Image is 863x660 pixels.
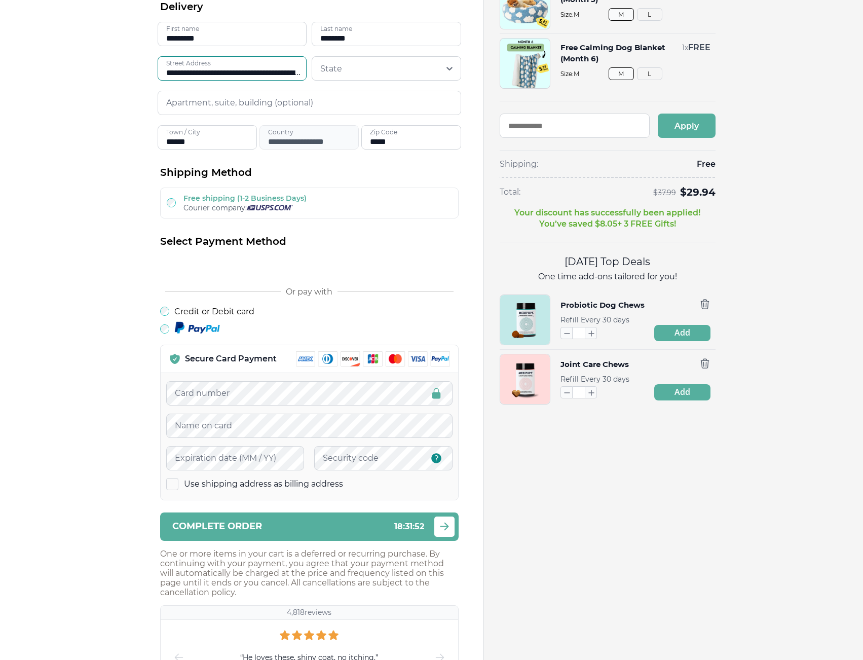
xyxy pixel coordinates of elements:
img: Probiotic Dog Chews [500,295,550,345]
span: 1 x [682,43,688,52]
p: Your discount has successfully been applied! You’ve saved $ 8.05 + 3 FREE Gifts! [514,207,700,230]
iframe: Secure payment button frame [160,256,459,277]
span: Free [697,159,716,170]
p: One time add-ons tailored for you! [500,271,716,282]
button: L [637,67,662,80]
span: Total: [500,187,520,198]
h2: Select Payment Method [160,235,459,248]
span: Size: M [560,11,710,18]
span: Refill Every 30 days [560,315,629,324]
span: 18 : 31 : 52 [394,522,424,531]
img: payment methods [296,351,450,366]
button: Free Calming Dog Blanket (Month 6) [560,42,677,64]
button: M [609,67,634,80]
button: Apply [658,114,716,138]
button: Complete order18:31:52 [160,512,459,541]
label: Free shipping (1-2 Business Days) [183,194,307,203]
img: Paypal [174,321,220,335]
h2: Shipping Method [160,166,459,179]
button: Joint Care Chews [560,358,629,371]
label: Use shipping address as billing address [184,479,343,490]
span: $ 37.99 [653,189,676,197]
span: Courier company: [183,203,247,212]
span: Refill Every 30 days [560,375,629,384]
img: Free Calming Dog Blanket (Month 6) [500,39,550,88]
span: $ 29.94 [680,186,716,198]
span: Complete order [172,522,262,531]
button: Add [654,325,710,341]
p: Secure Card Payment [185,353,277,364]
img: Joint Care Chews [500,354,550,404]
img: Usps courier company [247,205,293,210]
span: FREE [688,43,710,52]
span: Size: M [560,70,710,78]
button: M [609,8,634,21]
p: 4,818 reviews [287,608,331,617]
span: Shipping: [500,159,538,170]
button: Probiotic Dog Chews [560,299,645,312]
h2: [DATE] Top Deals [500,254,716,269]
button: Add [654,384,710,400]
label: Credit or Debit card [174,307,254,316]
p: One or more items in your cart is a deferred or recurring purchase. By continuing with your payme... [160,549,459,597]
button: L [637,8,662,21]
span: Or pay with [286,287,332,297]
